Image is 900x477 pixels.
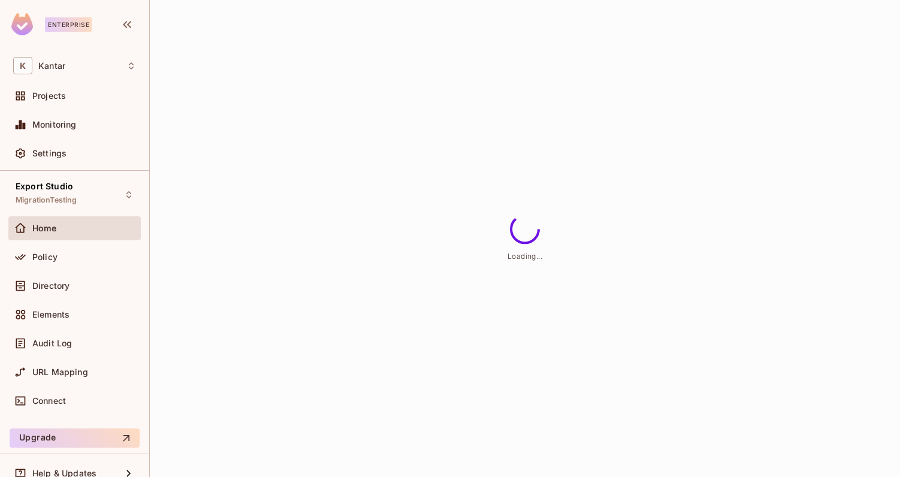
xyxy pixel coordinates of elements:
span: URL Mapping [32,367,88,377]
button: Upgrade [10,428,140,448]
span: Home [32,224,57,233]
span: Elements [32,310,70,319]
span: Settings [32,149,67,158]
span: MigrationTesting [16,195,77,205]
span: K [13,57,32,74]
span: Monitoring [32,120,77,129]
span: Directory [32,281,70,291]
span: Projects [32,91,66,101]
span: Workspace: Kantar [38,61,65,71]
span: Export Studio [16,182,73,191]
img: SReyMgAAAABJRU5ErkJggg== [11,13,33,35]
span: Connect [32,396,66,406]
span: Audit Log [32,339,72,348]
div: Enterprise [45,17,92,32]
span: Policy [32,252,58,262]
span: Loading... [508,252,542,261]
